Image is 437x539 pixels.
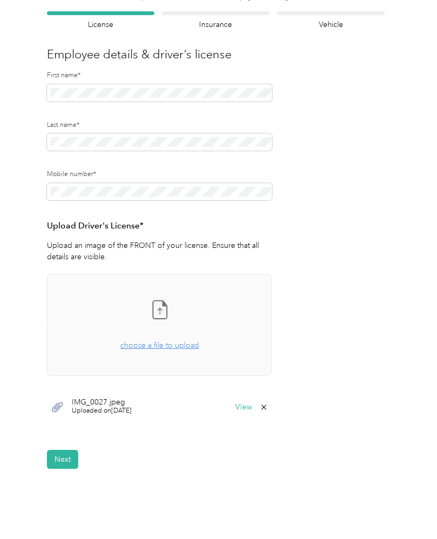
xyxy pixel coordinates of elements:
label: Mobile number* [47,170,272,179]
h4: License [47,19,154,30]
h4: Vehicle [277,19,385,30]
p: Upload an image of the FRONT of your license. Ensure that all details are visible. [47,240,272,262]
label: Last name* [47,120,272,130]
button: Next [47,450,78,469]
h3: Upload Driver's License* [47,219,272,233]
button: View [235,403,252,411]
span: choose a file to upload [120,341,199,350]
h4: Insurance [162,19,269,30]
iframe: Everlance-gr Chat Button Frame [377,479,437,539]
h3: Employee details & driver’s license [47,45,385,63]
label: First name* [47,71,272,80]
span: IMG_0027.jpeg [72,399,132,406]
span: Uploaded on [DATE] [72,406,132,416]
span: choose a file to upload [47,274,271,375]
